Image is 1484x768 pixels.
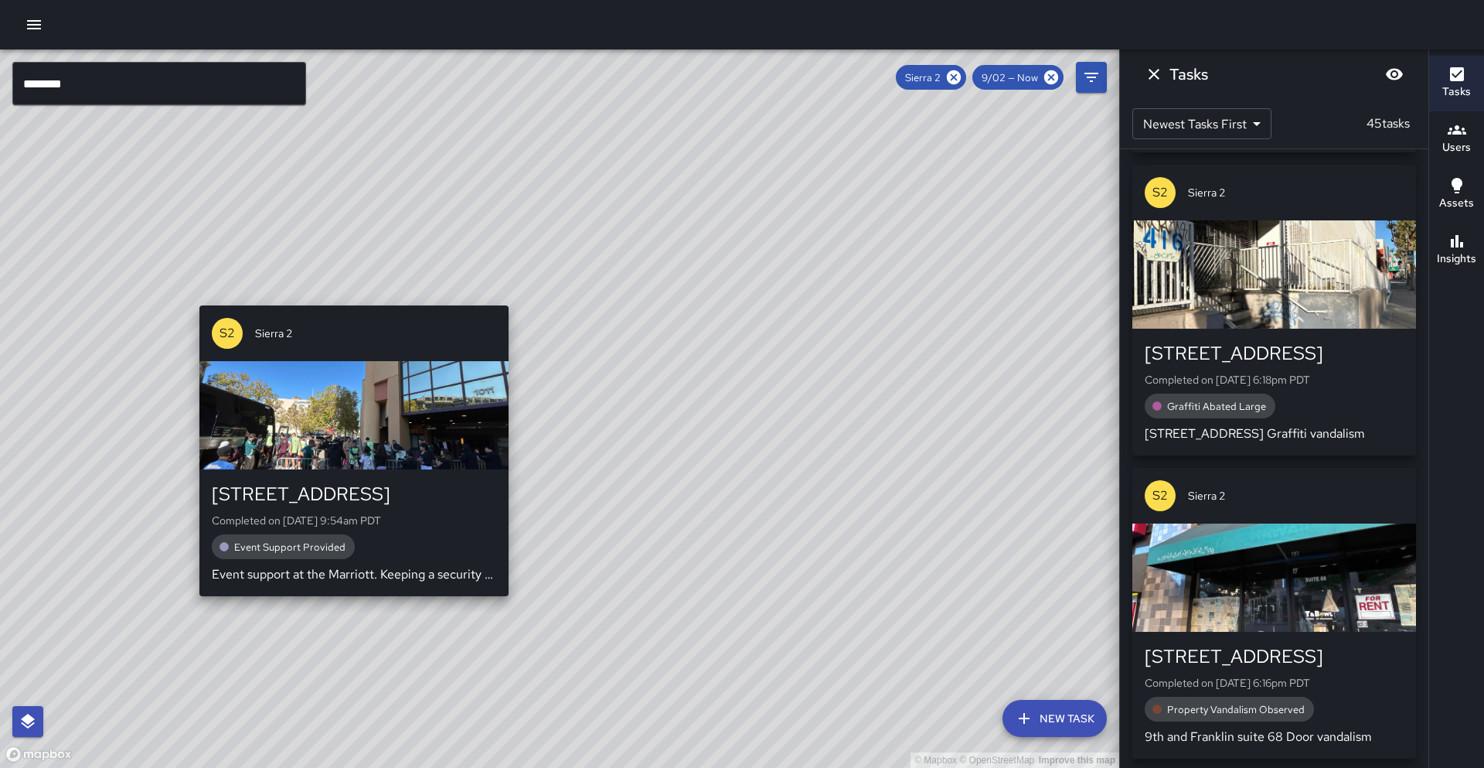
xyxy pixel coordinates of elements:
[1152,183,1168,202] p: S2
[1132,468,1416,759] button: S2Sierra 2[STREET_ADDRESS]Completed on [DATE] 6:16pm PDTProperty Vandalism Observed9th and Frankl...
[1132,165,1416,456] button: S2Sierra 2[STREET_ADDRESS]Completed on [DATE] 6:18pm PDTGraffiti Abated Large[STREET_ADDRESS] Gra...
[1145,675,1404,691] p: Completed on [DATE] 6:16pm PDT
[1188,488,1404,503] span: Sierra 2
[199,305,509,596] button: S2Sierra 2[STREET_ADDRESS]Completed on [DATE] 9:54am PDTEvent Support ProvidedEvent support at th...
[1139,59,1169,90] button: Dismiss
[1437,251,1476,268] h6: Insights
[1439,195,1474,212] h6: Assets
[1169,62,1208,87] h6: Tasks
[1442,84,1471,101] h6: Tasks
[1429,167,1484,223] button: Assets
[896,71,950,84] span: Sierra 2
[1002,700,1107,737] button: New Task
[1429,56,1484,111] button: Tasks
[1429,223,1484,278] button: Insights
[1158,400,1275,413] span: Graffiti Abated Large
[212,482,496,507] div: [STREET_ADDRESS]
[1152,486,1168,505] p: S2
[1360,114,1416,133] p: 45 tasks
[972,71,1047,84] span: 9/02 — Now
[1145,644,1404,669] div: [STREET_ADDRESS]
[1188,185,1404,200] span: Sierra 2
[1145,728,1404,746] p: 9th and Franklin suite 68 Door vandalism
[896,65,966,90] div: Sierra 2
[212,565,496,584] p: Event support at the Marriott. Keeping a security assistance for [DEMOGRAPHIC_DATA] international...
[1132,108,1271,139] div: Newest Tasks First
[1076,62,1107,93] button: Filters
[972,65,1064,90] div: 9/02 — Now
[255,326,496,341] span: Sierra 2
[1429,111,1484,167] button: Users
[1145,341,1404,366] div: [STREET_ADDRESS]
[1145,372,1404,387] p: Completed on [DATE] 6:18pm PDT
[1158,703,1314,716] span: Property Vandalism Observed
[220,324,235,343] p: S2
[1442,139,1471,156] h6: Users
[1145,425,1404,443] p: [STREET_ADDRESS] Graffiti vandalism
[212,513,496,528] p: Completed on [DATE] 9:54am PDT
[225,541,355,554] span: Event Support Provided
[1379,59,1410,90] button: Blur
